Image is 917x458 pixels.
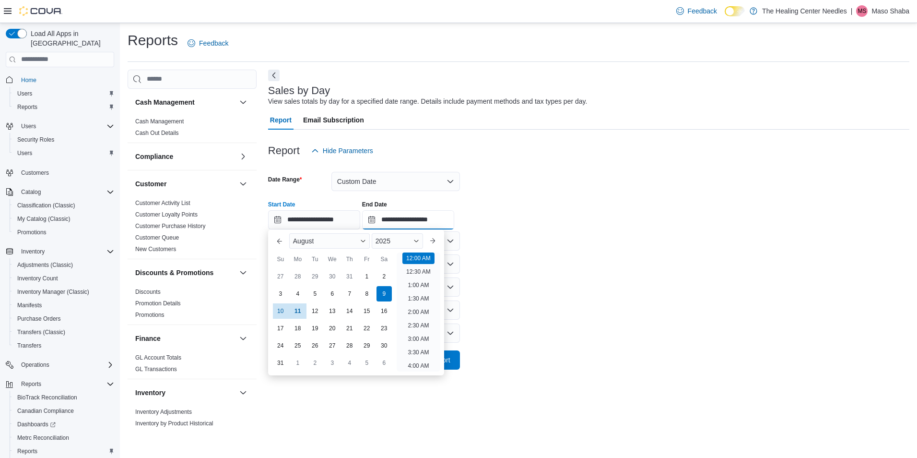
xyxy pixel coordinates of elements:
span: Manifests [17,301,42,309]
a: Customers [17,167,53,179]
div: day-9 [376,286,392,301]
span: Inventory Count [17,275,58,282]
label: Date Range [268,176,302,183]
a: Customer Queue [135,234,179,241]
button: Inventory [17,246,48,257]
div: day-19 [307,321,323,336]
div: Button. Open the year selector. 2025 is currently selected. [372,233,423,249]
span: GL Account Totals [135,354,181,362]
div: View sales totals by day for a specified date range. Details include payment methods and tax type... [268,96,588,107]
div: day-1 [290,355,306,371]
a: Transfers [13,340,45,351]
span: Reports [17,447,37,455]
div: day-5 [359,355,375,371]
li: 3:30 AM [404,347,433,358]
button: Metrc Reconciliation [10,431,118,445]
button: Adjustments (Classic) [10,258,118,272]
span: Catalog [21,188,41,196]
span: Metrc Reconciliation [13,432,114,444]
button: Catalog [17,186,45,198]
span: Cash Out Details [135,129,179,137]
div: day-2 [307,355,323,371]
div: Finance [128,352,257,379]
span: Feedback [199,38,228,48]
button: Customers [2,166,118,180]
div: day-26 [307,338,323,353]
div: day-3 [325,355,340,371]
a: Reports [13,101,41,113]
div: day-29 [307,269,323,284]
span: Users [21,122,36,130]
div: Cash Management [128,116,257,143]
p: The Healing Center Needles [762,5,847,17]
button: Security Roles [10,133,118,146]
div: day-4 [342,355,357,371]
button: Manifests [10,299,118,312]
span: Security Roles [13,134,114,145]
button: Next [268,70,280,81]
button: Transfers [10,339,118,352]
span: Users [13,147,114,159]
a: Canadian Compliance [13,405,78,417]
a: Dashboards [13,419,59,430]
span: Customer Activity List [135,199,190,207]
span: Home [17,74,114,86]
div: Fr [359,252,375,267]
a: Metrc Reconciliation [13,432,73,444]
span: Manifests [13,300,114,311]
button: Cash Management [135,97,235,107]
span: My Catalog (Classic) [17,215,71,223]
button: Inventory Manager (Classic) [10,285,118,299]
a: Customer Activity List [135,200,190,206]
h3: Finance [135,334,161,343]
a: Inventory Count Details [135,432,195,438]
a: Inventory Manager (Classic) [13,286,93,298]
span: Security Roles [17,136,54,144]
div: day-6 [376,355,392,371]
div: day-8 [359,286,375,301]
span: Adjustments (Classic) [13,259,114,271]
a: Users [13,147,36,159]
li: 1:30 AM [404,293,433,304]
span: Hide Parameters [323,146,373,156]
span: Transfers [17,342,41,350]
div: Th [342,252,357,267]
span: Inventory Count Details [135,431,195,439]
a: BioTrack Reconciliation [13,392,81,403]
span: Purchase Orders [13,313,114,325]
button: Inventory [2,245,118,258]
button: Home [2,73,118,87]
li: 12:00 AM [402,253,435,264]
button: Custom Date [331,172,460,191]
a: Cash Out Details [135,130,179,136]
button: Inventory [237,387,249,398]
div: day-11 [290,303,306,319]
div: Tu [307,252,323,267]
span: Users [17,121,114,132]
span: Inventory by Product Historical [135,420,213,427]
a: Users [13,88,36,99]
a: Classification (Classic) [13,200,79,211]
span: Users [17,149,32,157]
div: day-27 [273,269,288,284]
span: Reports [17,103,37,111]
span: Dashboards [13,419,114,430]
button: Reports [10,100,118,114]
span: Canadian Compliance [13,405,114,417]
span: Inventory Count [13,273,114,284]
span: Inventory [21,248,45,255]
span: Metrc Reconciliation [17,434,69,442]
button: Previous Month [272,233,287,249]
span: Users [17,90,32,97]
button: Customer [135,179,235,189]
span: Classification (Classic) [17,202,75,209]
h3: Compliance [135,152,173,161]
a: Customer Loyalty Points [135,211,198,218]
a: Promotions [13,227,50,238]
div: day-30 [325,269,340,284]
button: Hide Parameters [307,141,377,160]
span: Users [13,88,114,99]
button: Operations [17,359,53,371]
div: day-4 [290,286,306,301]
